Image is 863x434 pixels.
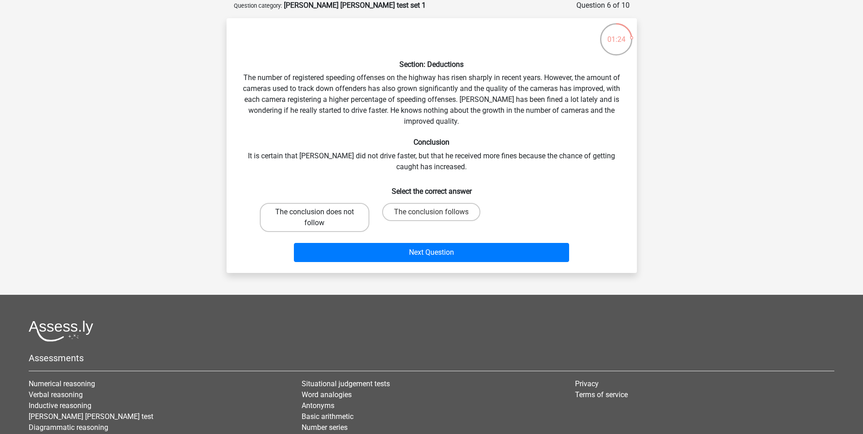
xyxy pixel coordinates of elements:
strong: [PERSON_NAME] [PERSON_NAME] test set 1 [284,1,426,10]
a: Numerical reasoning [29,379,95,388]
a: Terms of service [575,390,628,399]
div: The number of registered speeding offenses on the highway has risen sharply in recent years. Howe... [230,25,633,266]
a: Word analogies [302,390,352,399]
button: Next Question [294,243,569,262]
img: Assessly logo [29,320,93,342]
h6: Section: Deductions [241,60,622,69]
a: Verbal reasoning [29,390,83,399]
a: Antonyms [302,401,334,410]
label: The conclusion does not follow [260,203,369,232]
a: [PERSON_NAME] [PERSON_NAME] test [29,412,153,421]
label: The conclusion follows [382,203,480,221]
a: Privacy [575,379,599,388]
a: Basic arithmetic [302,412,353,421]
h6: Conclusion [241,138,622,146]
a: Situational judgement tests [302,379,390,388]
h6: Select the correct answer [241,180,622,196]
a: Inductive reasoning [29,401,91,410]
a: Diagrammatic reasoning [29,423,108,432]
h5: Assessments [29,353,834,363]
div: 01:24 [599,22,633,45]
small: Question category: [234,2,282,9]
a: Number series [302,423,348,432]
